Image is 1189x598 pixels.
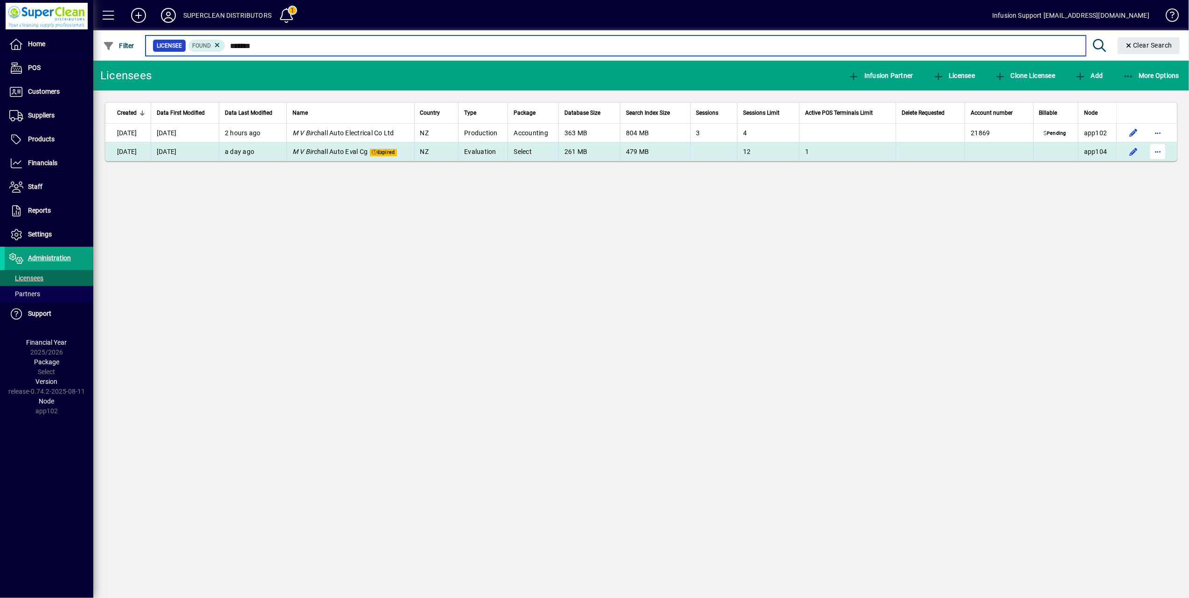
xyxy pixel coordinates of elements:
span: Licensee [933,72,975,79]
div: Search Index Size [626,108,685,118]
span: Clear Search [1125,42,1173,49]
span: Staff [28,183,42,190]
button: Profile [153,7,183,24]
span: Administration [28,254,71,262]
td: NZ [414,142,459,161]
td: NZ [414,124,459,142]
td: [DATE] [105,142,151,161]
div: Package [514,108,552,118]
span: Pending [1042,130,1068,138]
a: Support [5,302,93,326]
span: Package [514,108,535,118]
em: M [292,148,298,155]
div: Data First Modified [157,108,213,118]
div: SUPERCLEAN DISTRIBUTORS [183,8,271,23]
div: Data Last Modified [225,108,281,118]
span: Settings [28,230,52,238]
div: Created [117,108,145,118]
a: Knowledge Base [1159,2,1177,32]
button: Infusion Partner [846,67,916,84]
span: Partners [9,290,40,298]
span: Infusion Partner [848,72,913,79]
a: Licensees [5,270,93,286]
em: Bir [306,148,314,155]
span: POS [28,64,41,71]
span: Found [192,42,211,49]
td: 4 [737,124,799,142]
span: Created [117,108,137,118]
a: Settings [5,223,93,246]
span: Licensee [157,41,182,50]
span: Reports [28,207,51,214]
span: Node [39,397,55,405]
td: 363 MB [558,124,620,142]
td: 3 [690,124,737,142]
td: 2 hours ago [219,124,286,142]
div: Database Size [564,108,614,118]
span: Billable [1039,108,1057,118]
button: Edit [1126,144,1141,159]
a: Financials [5,152,93,175]
span: Licensees [9,274,43,282]
td: 12 [737,142,799,161]
span: Search Index Size [626,108,670,118]
span: chall Auto E al Cg [292,148,368,155]
div: Node [1084,108,1111,118]
button: Add [1072,67,1105,84]
a: POS [5,56,93,80]
span: Country [420,108,440,118]
span: Filter [103,42,134,49]
td: [DATE] [105,124,151,142]
a: Staff [5,175,93,199]
span: More Options [1123,72,1180,79]
a: Products [5,128,93,151]
a: Partners [5,286,93,302]
div: Type [464,108,502,118]
td: 21869 [965,124,1033,142]
span: Sessions [696,108,719,118]
span: Data Last Modified [225,108,272,118]
span: Clone Licensee [994,72,1055,79]
span: Sessions Limit [743,108,779,118]
span: Node [1084,108,1098,118]
span: chall Auto Electrical Co Ltd [292,129,394,137]
mat-chip: Found Status: Found [188,40,225,52]
a: Suppliers [5,104,93,127]
span: Database Size [564,108,600,118]
button: More options [1150,125,1165,140]
button: Filter [101,37,137,54]
span: Home [28,40,45,48]
span: Account number [971,108,1013,118]
span: Delete Requested [902,108,945,118]
div: Infusion Support [EMAIL_ADDRESS][DOMAIN_NAME] [992,8,1149,23]
em: v [349,148,353,155]
span: Data First Modified [157,108,205,118]
td: 261 MB [558,142,620,161]
a: Home [5,33,93,56]
button: Clone Licensee [992,67,1057,84]
div: Active POS Terminals Limit [805,108,890,118]
span: Add [1075,72,1103,79]
span: Products [28,135,55,143]
button: More options [1150,144,1165,159]
em: Bir [306,129,314,137]
td: [DATE] [151,124,219,142]
button: Add [124,7,153,24]
button: More Options [1120,67,1182,84]
td: Accounting [508,124,558,142]
span: Type [464,108,476,118]
em: M [292,129,298,137]
span: Customers [28,88,60,95]
span: Suppliers [28,111,55,119]
span: Version [36,378,58,385]
td: Production [458,124,508,142]
td: a day ago [219,142,286,161]
td: 479 MB [620,142,690,161]
em: V [300,148,304,155]
a: Reports [5,199,93,223]
div: Delete Requested [902,108,960,118]
span: Expired [370,149,396,156]
span: app104.prod.infusionbusinesssoftware.com [1084,148,1107,155]
td: [DATE] [151,142,219,161]
em: V [300,129,304,137]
